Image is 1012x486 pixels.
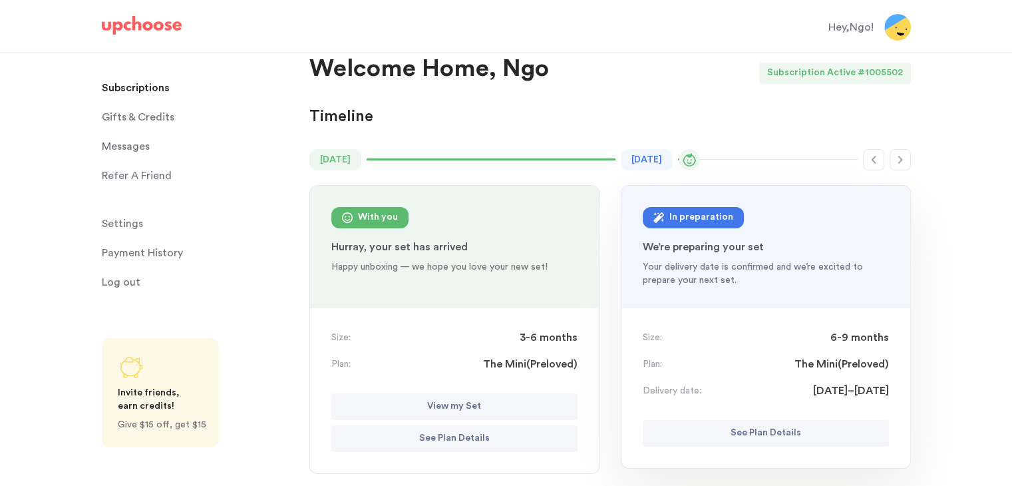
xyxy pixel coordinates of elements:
[331,425,578,452] button: See Plan Details
[102,210,293,237] a: Settings
[102,338,219,447] a: Share UpChoose
[643,260,889,287] p: Your delivery date is confirmed and we’re excited to prepare your next set.
[858,63,911,84] div: # 1005502
[331,393,578,420] button: View my Set
[643,331,662,344] p: Size:
[813,383,889,399] span: [DATE]–[DATE]
[643,358,662,371] p: Plan:
[427,399,481,415] p: View my Set
[102,240,183,266] p: Payment History
[794,356,889,372] span: The Mini ( Preloved )
[102,162,293,189] a: Refer A Friend
[309,149,361,170] time: [DATE]
[520,330,578,346] span: 3-6 months
[331,331,351,344] p: Size:
[102,133,293,160] a: Messages
[102,104,174,130] span: Gifts & Credits
[643,384,701,397] p: Delivery date:
[102,269,140,296] span: Log out
[102,162,172,189] p: Refer A Friend
[419,431,490,447] p: See Plan Details
[331,358,351,371] p: Plan:
[643,239,889,255] p: We’re preparing your set
[102,75,170,101] p: Subscriptions
[102,75,293,101] a: Subscriptions
[830,330,889,346] span: 6-9 months
[621,149,673,170] time: [DATE]
[483,356,578,372] span: The Mini ( Preloved )
[102,269,293,296] a: Log out
[102,210,143,237] span: Settings
[731,425,801,441] p: See Plan Details
[102,16,182,41] a: UpChoose
[331,260,578,274] p: Happy unboxing — we hope you love your new set!
[828,19,874,35] div: Hey, Ngo !
[102,16,182,35] img: UpChoose
[331,239,578,255] p: Hurray, your set has arrived
[309,53,549,85] p: Welcome Home, Ngo
[759,63,858,84] div: Subscription Active
[643,420,889,447] button: See Plan Details
[102,104,293,130] a: Gifts & Credits
[358,210,398,226] div: With you
[102,133,150,160] span: Messages
[309,107,373,128] p: Timeline
[669,210,733,226] div: In preparation
[102,240,293,266] a: Payment History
